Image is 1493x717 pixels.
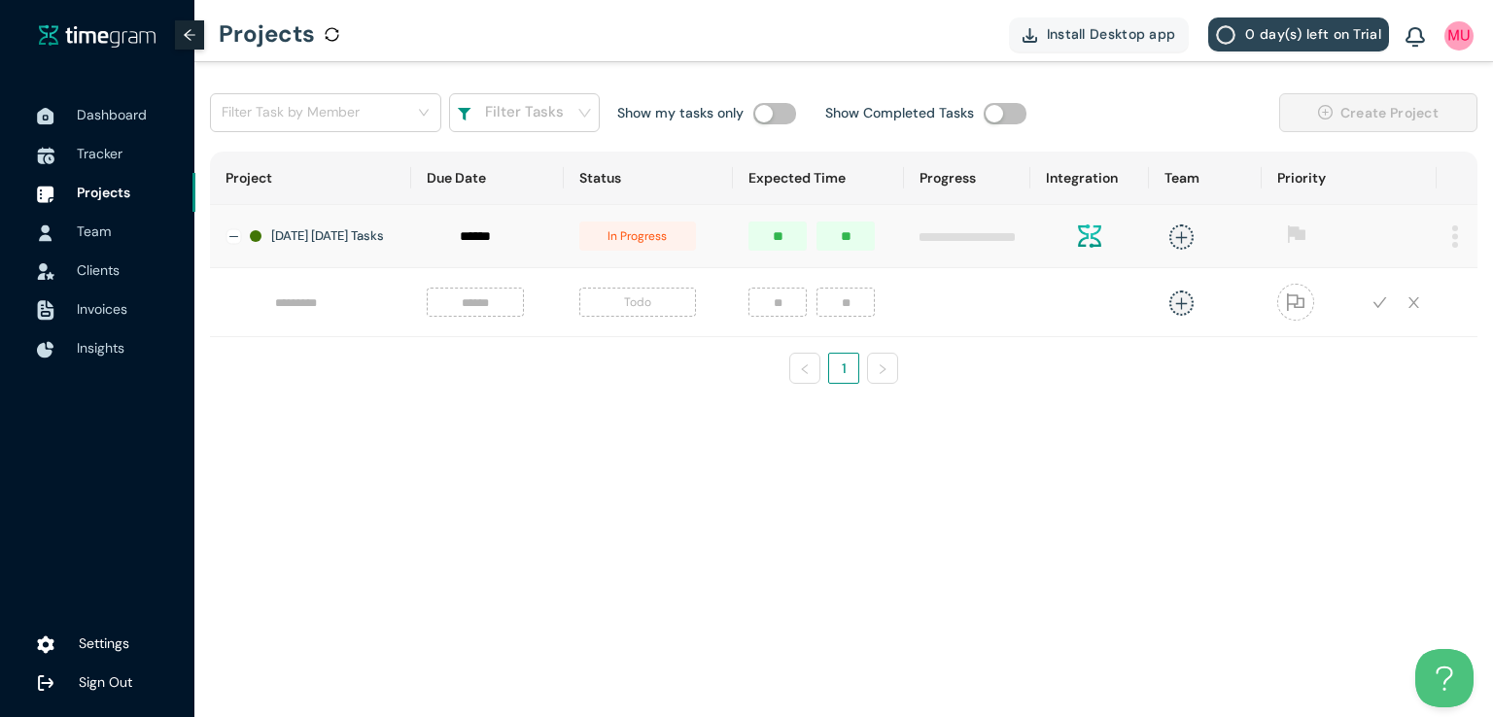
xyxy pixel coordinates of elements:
[37,186,54,203] img: ProjectIcon
[617,102,744,123] h1: Show my tasks only
[37,635,54,655] img: settings.78e04af822cf15d41b38c81147b09f22.svg
[789,353,820,384] li: Previous Page
[1047,23,1176,45] span: Install Desktop app
[877,363,888,375] span: right
[77,106,147,123] span: Dashboard
[579,222,696,251] span: in progress
[1245,23,1381,45] span: 0 day(s) left on Trial
[226,229,242,245] button: Collapse row
[1009,17,1190,51] button: Install Desktop app
[183,28,196,42] span: arrow-left
[733,152,904,205] th: Expected Time
[867,353,898,384] button: right
[825,102,974,123] h1: Show Completed Tasks
[1030,152,1149,205] th: Integration
[37,224,54,242] img: UserIcon
[1262,152,1437,205] th: Priority
[39,23,156,48] a: timegram
[77,145,122,162] span: Tracker
[1078,224,1101,248] img: integration
[37,674,54,692] img: logOut.ca60ddd252d7bab9102ea2608abe0238.svg
[789,353,820,384] button: left
[829,354,858,383] a: 1
[325,27,339,42] span: sync
[79,673,132,691] span: Sign Out
[77,300,127,318] span: Invoices
[250,226,396,246] div: [DATE] [DATE] Tasks
[799,363,811,375] span: left
[1372,295,1387,310] span: check
[1287,224,1306,244] span: flag
[1444,21,1474,51] img: UserIcon
[37,147,54,164] img: TimeTrackerIcon
[77,222,111,240] span: Team
[37,341,54,358] img: InsightsIcon
[271,226,384,246] h1: [DATE] [DATE] Tasks
[1277,284,1314,321] span: flag
[867,353,898,384] li: Next Page
[77,184,130,201] span: Projects
[37,263,54,280] img: InvoiceIcon
[1208,17,1389,51] button: 0 day(s) left on Trial
[39,24,156,48] img: timegram
[79,634,129,652] span: Settings
[564,152,734,205] th: Status
[77,339,124,357] span: Insights
[1169,224,1194,249] span: plus
[219,5,315,63] h1: Projects
[828,353,859,384] li: 1
[1415,649,1474,707] iframe: Toggle Customer Support
[457,108,471,121] img: filterIcon
[577,106,592,120] span: down
[1406,295,1421,310] span: close
[1406,27,1425,49] img: BellIcon
[37,108,54,125] img: DashboardIcon
[1149,152,1262,205] th: Team
[579,288,696,317] span: Todo
[1023,28,1037,43] img: DownloadApp
[1169,290,1194,315] span: plus
[1452,225,1458,248] img: MenuIcon.83052f96084528689178504445afa2f4.svg
[37,300,54,321] img: InvoiceIcon
[904,152,1030,205] th: Progress
[1279,93,1477,132] button: plus-circleCreate Project
[77,261,120,279] span: Clients
[485,101,564,124] h1: Filter Tasks
[210,152,411,205] th: Project
[411,152,564,205] th: Due Date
